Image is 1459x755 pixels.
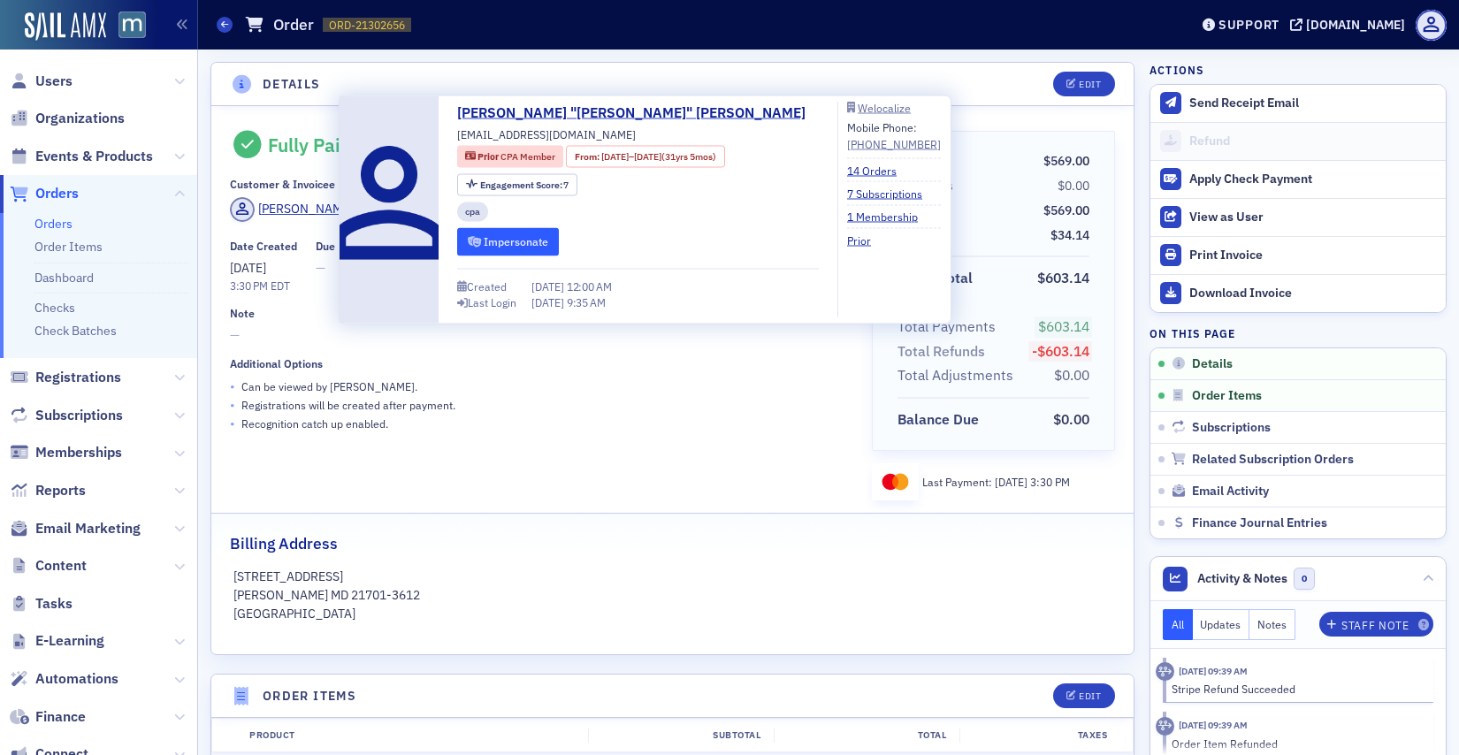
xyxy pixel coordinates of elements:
h4: Actions [1150,62,1204,78]
div: Mobile Phone: [847,119,941,152]
button: [DOMAIN_NAME] [1290,19,1411,31]
span: Related Subscription Orders [1192,452,1354,468]
div: Stripe Refund Succeeded [1172,681,1422,697]
div: Print Invoice [1189,248,1437,263]
div: Activity [1156,662,1174,681]
a: [PERSON_NAME] [230,197,353,222]
span: Order Items [1192,388,1262,404]
h4: Details [263,75,321,94]
span: $0.00 [1058,178,1089,194]
span: • [230,377,235,396]
span: Finance Journal Entries [1192,515,1327,531]
div: Created [467,282,507,292]
span: E-Learning [35,631,104,651]
div: Balance Due [898,409,979,431]
span: From : [575,149,601,164]
a: Memberships [10,443,122,462]
div: Apply Check Payment [1189,172,1437,187]
div: cpa [457,202,488,222]
span: Engagement Score : [480,178,564,190]
span: 12:00 AM [567,279,612,294]
div: Total Refunds [898,341,985,362]
a: Tasks [10,594,73,614]
div: Note [230,307,255,320]
div: Taxes [959,728,1120,743]
a: 14 Orders [847,162,910,178]
span: $34.14 [1050,227,1089,243]
span: — [316,259,362,278]
a: Welocalize [847,103,941,113]
p: Registrations will be created after payment. [241,397,455,413]
div: Customer & Invoicee [230,178,335,191]
button: Updates [1193,609,1250,640]
h4: Order Items [263,687,356,705]
span: Content [35,556,87,576]
div: Support [1218,17,1279,33]
a: Order Items [34,239,103,255]
img: SailAMX [118,11,146,39]
span: • [230,396,235,415]
div: Fully Paid [268,133,352,156]
a: [PERSON_NAME] "[PERSON_NAME]" [PERSON_NAME] [457,103,819,124]
p: [STREET_ADDRESS] [233,568,1112,586]
span: $0.00 [1053,410,1089,428]
div: Edit [1079,80,1101,89]
span: [DATE] [531,279,567,294]
a: E-Learning [10,631,104,651]
div: Due Date [316,240,362,253]
a: Registrations [10,368,121,387]
span: Organizations [35,109,125,128]
div: Download Invoice [1189,286,1437,301]
span: Users [35,72,73,91]
span: [EMAIL_ADDRESS][DOMAIN_NAME] [457,126,636,142]
span: Subscriptions [1192,420,1271,436]
button: All [1163,609,1193,640]
div: Send Receipt Email [1189,95,1437,111]
button: Apply Check Payment [1150,160,1446,198]
p: [GEOGRAPHIC_DATA] [233,605,1112,623]
h1: Order [273,14,314,35]
span: Finance [35,707,86,727]
span: $569.00 [1043,153,1089,169]
div: Prior: Prior: CPA Member [457,146,563,168]
p: [PERSON_NAME] MD 21701-3612 [233,586,1112,605]
div: Last Login [468,298,516,308]
span: Reports [35,481,86,500]
img: mastercard [878,469,913,494]
a: Print Invoice [1150,236,1446,274]
a: Organizations [10,109,125,128]
span: Tasks [35,594,73,614]
span: [DATE] [634,149,661,162]
div: Last Payment: [922,474,1070,490]
span: $603.14 [1037,269,1089,286]
div: Welocalize [858,103,911,112]
div: Total Payments [898,316,996,338]
span: Email Activity [1192,484,1269,500]
div: Date Created [230,240,297,253]
span: -$603.14 [1032,342,1089,360]
span: 9:35 AM [567,295,606,309]
span: Profile [1416,10,1447,41]
button: Edit [1053,72,1114,96]
a: Orders [34,216,73,232]
div: [DOMAIN_NAME] [1306,17,1405,33]
img: SailAMX [25,12,106,41]
span: EDT [268,278,290,293]
div: Subtotal [588,728,774,743]
h2: Billing Address [230,532,338,555]
span: [DATE] [531,295,567,309]
span: Total Payments [898,316,1002,338]
div: Refund [1189,133,1437,149]
a: Content [10,556,87,576]
div: [PERSON_NAME] [258,200,353,218]
span: Activity & Notes [1197,569,1287,588]
a: Email Marketing [10,519,141,538]
p: Recognition catch up enabled. [241,416,388,431]
a: Users [10,72,73,91]
span: Total Refunds [898,341,991,362]
span: Orders [35,184,79,203]
a: [PHONE_NUMBER] [847,135,941,151]
div: 7 [480,179,569,189]
div: Engagement Score: 7 [457,173,577,195]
